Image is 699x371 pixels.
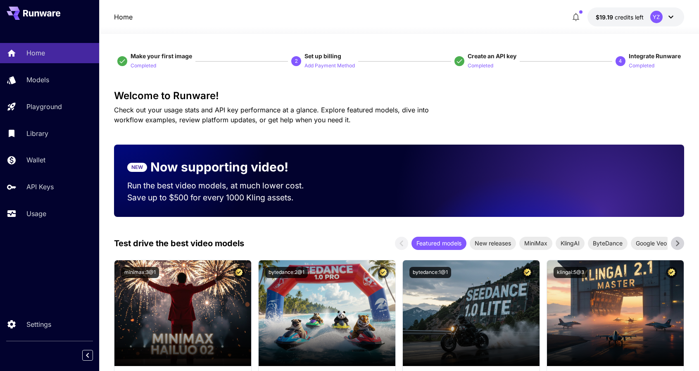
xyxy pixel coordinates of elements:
p: 2 [295,57,298,65]
span: MiniMax [519,239,552,247]
button: klingai:5@3 [554,267,587,278]
div: ByteDance [588,237,628,250]
span: New releases [470,239,516,247]
span: Google Veo [631,239,672,247]
span: Create an API key [468,52,516,59]
div: YZ [650,11,663,23]
p: Settings [26,319,51,329]
div: KlingAI [556,237,585,250]
span: Featured models [411,239,466,247]
p: Home [26,48,45,58]
button: bytedance:2@1 [265,267,308,278]
p: Playground [26,102,62,112]
button: Add Payment Method [304,60,355,70]
button: Certified Model – Vetted for best performance and includes a commercial license. [522,267,533,278]
span: Set up billing [304,52,341,59]
h3: Welcome to Runware! [114,90,684,102]
p: Add Payment Method [304,62,355,70]
button: $19.19444YZ [587,7,684,26]
p: Save up to $500 for every 1000 Kling assets. [127,192,320,204]
p: Completed [629,62,654,70]
p: 4 [619,57,622,65]
img: alt [114,260,251,366]
p: Completed [131,62,156,70]
button: minimax:3@1 [121,267,159,278]
button: Certified Model – Vetted for best performance and includes a commercial license. [666,267,677,278]
span: credits left [615,14,644,21]
p: Library [26,128,48,138]
img: alt [547,260,684,366]
div: New releases [470,237,516,250]
div: Featured models [411,237,466,250]
button: Completed [131,60,156,70]
a: Home [114,12,133,22]
img: alt [259,260,395,366]
div: $19.19444 [596,13,644,21]
span: Integrate Runware [629,52,681,59]
span: $19.19 [596,14,615,21]
nav: breadcrumb [114,12,133,22]
div: MiniMax [519,237,552,250]
div: Collapse sidebar [88,348,99,363]
button: Certified Model – Vetted for best performance and includes a commercial license. [378,267,389,278]
p: Run the best video models, at much lower cost. [127,180,320,192]
p: Wallet [26,155,45,165]
span: ByteDance [588,239,628,247]
p: Now supporting video! [150,158,288,176]
p: Models [26,75,49,85]
p: Test drive the best video models [114,237,244,250]
button: Completed [629,60,654,70]
button: bytedance:1@1 [409,267,451,278]
p: API Keys [26,182,54,192]
p: Completed [468,62,493,70]
button: Collapse sidebar [82,350,93,361]
span: Check out your usage stats and API key performance at a glance. Explore featured models, dive int... [114,106,429,124]
span: KlingAI [556,239,585,247]
span: Make your first image [131,52,192,59]
p: Usage [26,209,46,219]
p: NEW [131,164,143,171]
button: Completed [468,60,493,70]
button: Certified Model – Vetted for best performance and includes a commercial license. [233,267,245,278]
div: Google Veo [631,237,672,250]
img: alt [403,260,540,366]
